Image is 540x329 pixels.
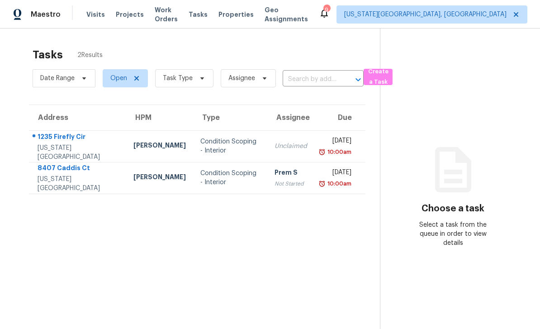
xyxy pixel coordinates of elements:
span: Maestro [31,10,61,19]
div: [PERSON_NAME] [133,172,186,184]
div: Not Started [275,179,307,188]
div: Condition Scoping - Interior [200,137,260,155]
h3: Choose a task [422,204,484,213]
div: [US_STATE][GEOGRAPHIC_DATA] [38,143,119,162]
span: Open [110,74,127,83]
div: 10:00am [326,148,351,157]
th: Address [29,105,126,130]
span: Date Range [40,74,75,83]
span: Assignee [228,74,255,83]
div: 9 [323,5,330,14]
span: 2 Results [77,51,103,60]
h2: Tasks [33,50,63,59]
span: Properties [218,10,254,19]
th: HPM [126,105,193,130]
div: Select a task from the queue in order to view details [417,220,489,248]
div: [DATE] [322,136,351,148]
th: Type [193,105,267,130]
div: [DATE] [322,168,351,179]
img: Overdue Alarm Icon [318,148,326,157]
span: Task Type [163,74,193,83]
div: Prem S [275,168,307,179]
div: [US_STATE][GEOGRAPHIC_DATA] [38,175,119,193]
div: Condition Scoping - Interior [200,169,260,187]
button: Create a Task [364,69,393,85]
button: Open [352,73,365,86]
div: [PERSON_NAME] [133,141,186,152]
div: Unclaimed [275,142,307,151]
span: Visits [86,10,105,19]
span: Projects [116,10,144,19]
th: Assignee [267,105,314,130]
span: Work Orders [155,5,178,24]
input: Search by address [283,72,338,86]
div: 10:00am [326,179,351,188]
img: Overdue Alarm Icon [318,179,326,188]
span: Tasks [189,11,208,18]
th: Due [314,105,365,130]
span: Create a Task [368,67,388,87]
span: [US_STATE][GEOGRAPHIC_DATA], [GEOGRAPHIC_DATA] [344,10,507,19]
div: 1235 Firefly Cir [38,132,119,143]
span: Geo Assignments [265,5,308,24]
div: 8407 Caddis Ct [38,163,119,175]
